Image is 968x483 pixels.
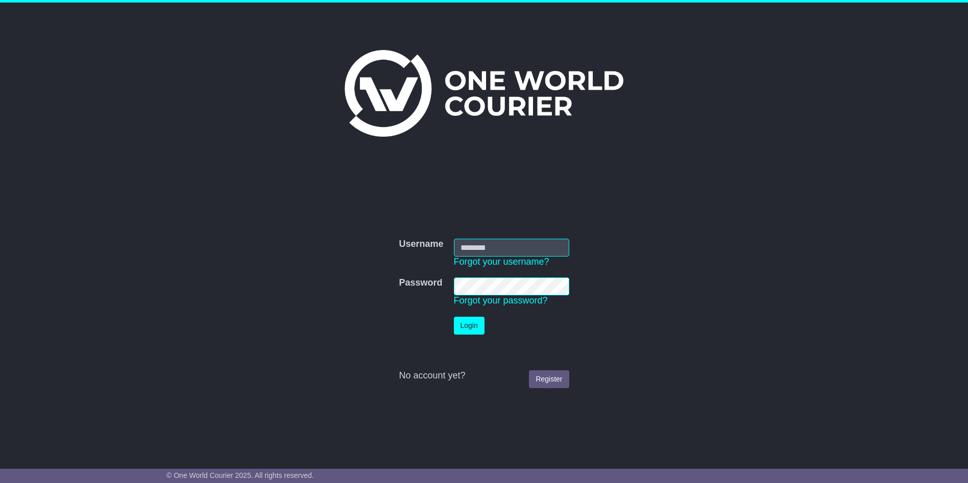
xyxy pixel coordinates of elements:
div: No account yet? [399,370,569,382]
label: Password [399,277,442,289]
img: One World [345,50,623,137]
a: Forgot your password? [454,295,548,306]
button: Login [454,317,485,335]
label: Username [399,239,443,250]
span: © One World Courier 2025. All rights reserved. [166,471,314,479]
a: Register [529,370,569,388]
a: Forgot your username? [454,257,549,267]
